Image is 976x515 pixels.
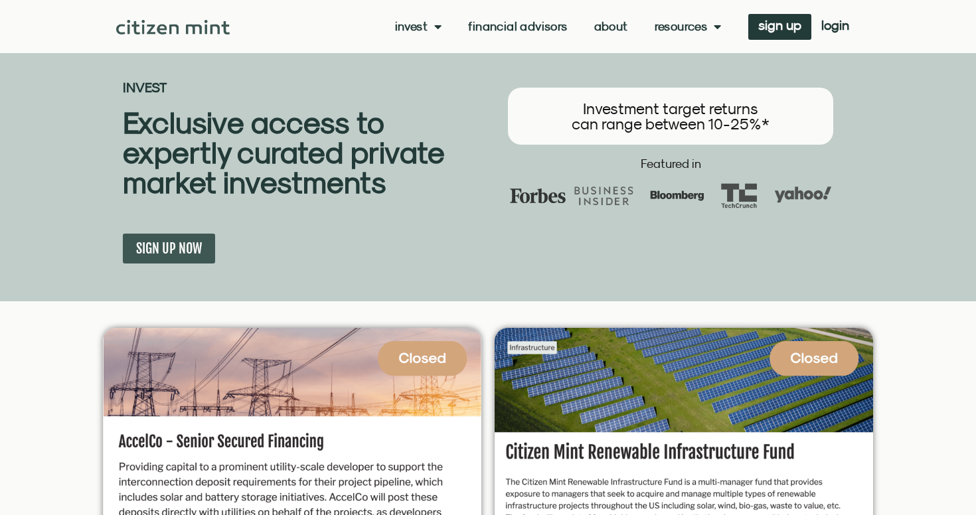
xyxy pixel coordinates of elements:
img: Citizen Mint [116,20,230,35]
a: Invest [395,20,442,33]
h2: INVEST [123,81,488,94]
a: Resources [655,20,722,33]
span: login [821,21,849,30]
a: sign up [748,14,811,40]
a: About [594,20,628,33]
nav: Menu [395,20,722,33]
a: login [811,14,859,40]
span: sign up [758,21,801,30]
h3: Investment target returns can range between 10-25%* [521,101,820,131]
a: SIGN UP NOW [123,234,215,263]
span: SIGN UP NOW [136,240,202,257]
a: Financial Advisors [468,20,567,33]
b: Exclusive access to expertly curated private market investments [123,105,444,200]
h2: Featured in [495,158,847,170]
